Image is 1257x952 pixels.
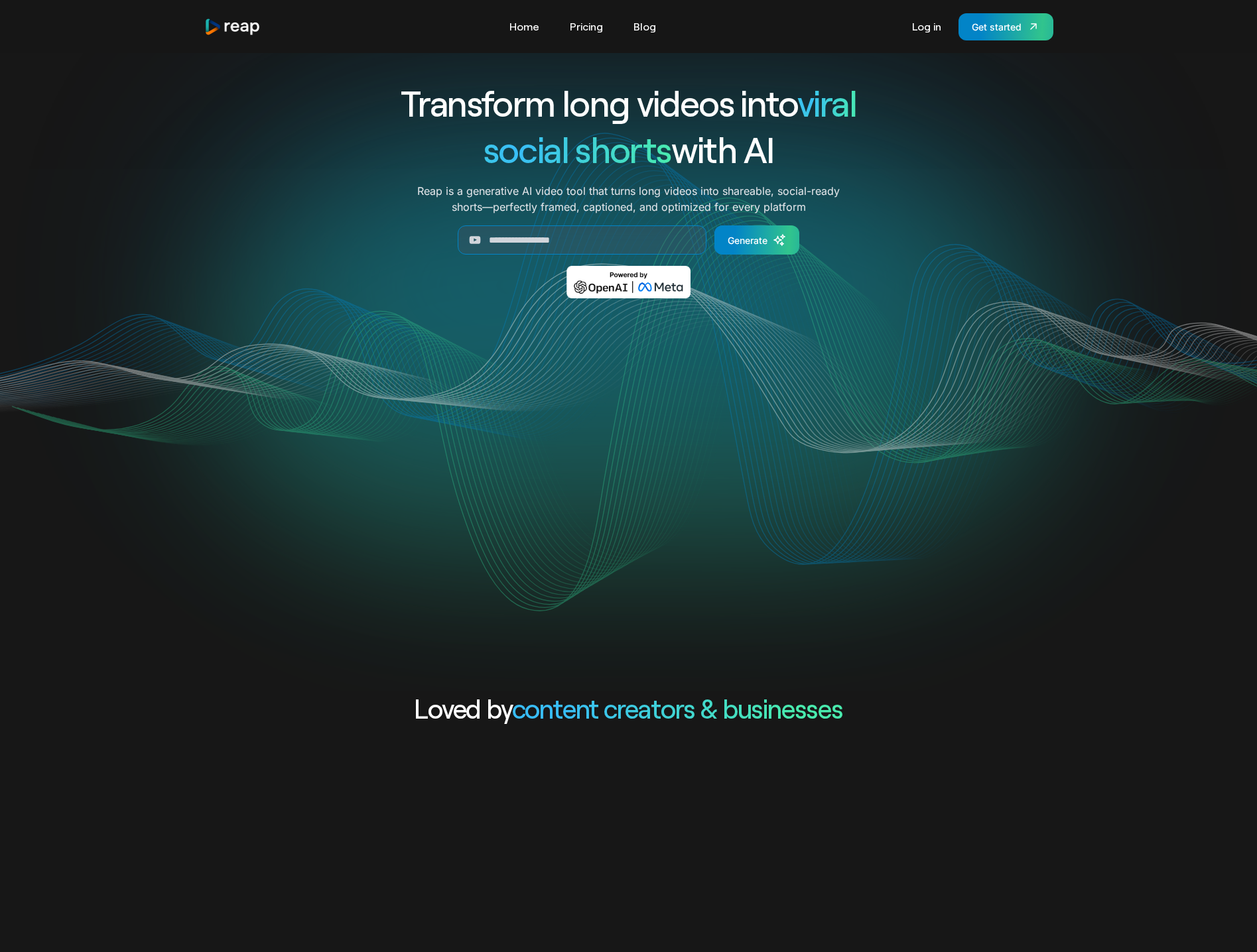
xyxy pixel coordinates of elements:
[353,80,905,126] h1: Transform long videos into
[563,16,610,37] a: Pricing
[972,20,1022,34] div: Get started
[728,233,767,247] div: Generate
[627,16,663,37] a: Blog
[417,183,840,215] p: Reap is a generative AI video tool that turns long videos into shareable, social-ready shorts—per...
[362,318,895,585] video: Your browser does not support the video tag.
[204,18,261,36] a: home
[512,692,843,724] span: content creators & businesses
[714,225,799,255] a: Generate
[959,13,1053,40] a: Get started
[353,225,905,255] form: Generate Form
[353,126,905,172] h1: with AI
[566,266,691,298] img: Powered by OpenAI & Meta
[905,16,948,37] a: Log in
[204,18,261,36] img: reap logo
[797,81,856,124] span: viral
[484,127,671,170] span: social shorts
[503,16,546,37] a: Home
